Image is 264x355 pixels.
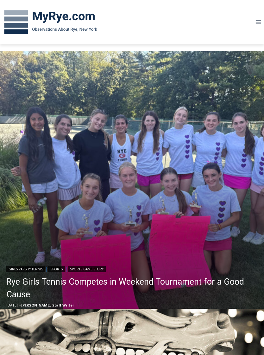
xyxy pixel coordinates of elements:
[21,303,74,307] a: [PERSON_NAME], Staff Writer
[6,266,45,272] a: Girls Varsity Tennis
[19,303,21,307] span: –
[6,303,18,307] time: [DATE]
[6,265,261,272] div: | |
[48,266,65,272] a: Sports
[252,17,264,27] button: Open menu
[68,266,106,272] a: Sports Game Story
[6,275,261,301] a: Rye Girls Tennis Competes in Weekend Tournament for a Good Cause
